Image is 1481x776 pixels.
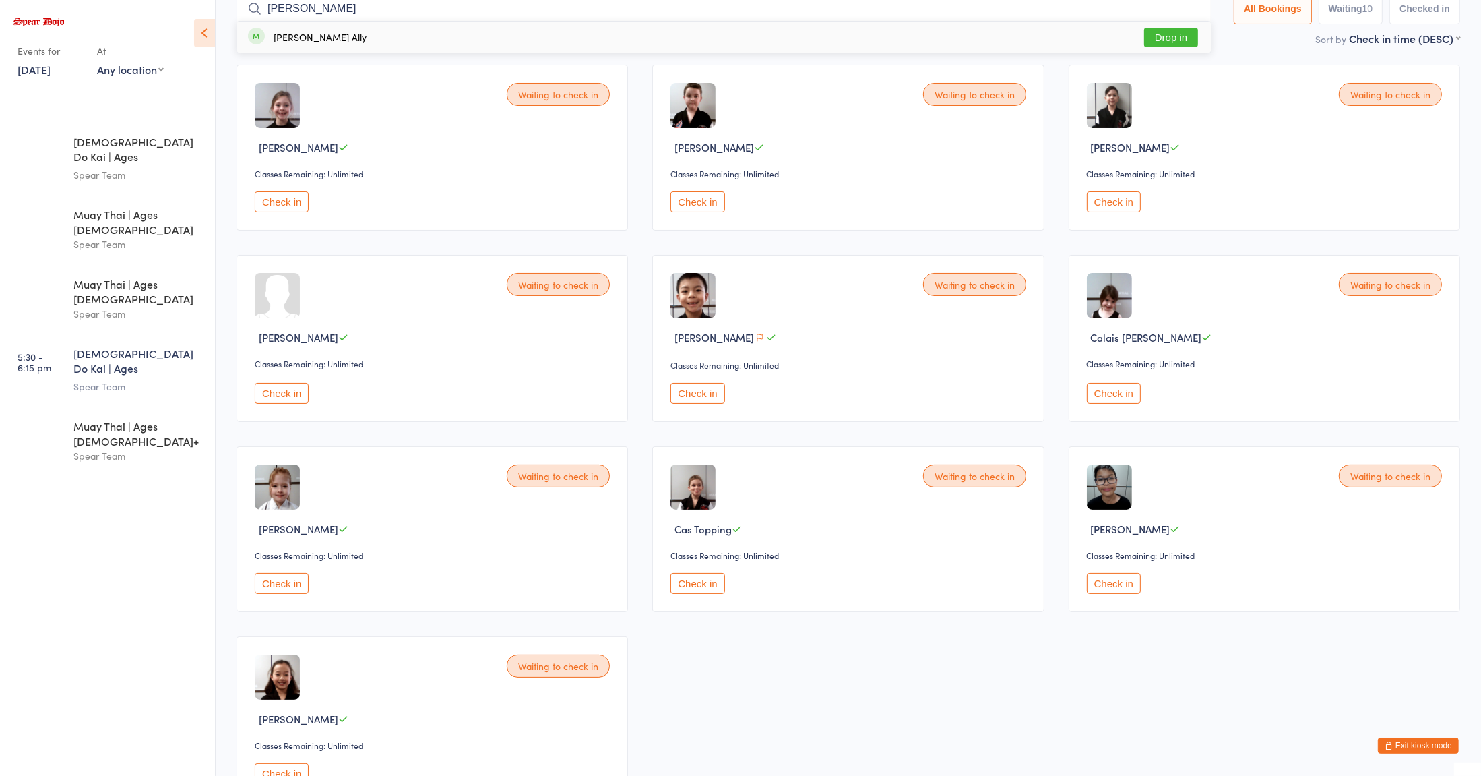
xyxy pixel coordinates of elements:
div: Muay Thai | Ages [DEMOGRAPHIC_DATA]+ [73,419,203,448]
img: image1624348427.png [255,655,300,700]
div: Waiting to check in [923,465,1026,487]
div: Classes Remaining: Unlimited [670,168,1030,179]
div: Waiting to check in [1339,273,1442,296]
div: Waiting to check in [923,83,1026,106]
button: Check in [255,573,309,594]
div: Waiting to check in [507,465,610,487]
a: 5:30 -6:15 pm[DEMOGRAPHIC_DATA] Do Kai | Ages [DEMOGRAPHIC_DATA]Spear Team [4,334,215,406]
button: Check in [670,191,724,212]
img: Spear Dojo [13,18,64,26]
div: Classes Remaining: Unlimited [255,740,614,751]
button: Check in [1087,191,1141,212]
time: 4:00 - 4:45 pm [18,140,53,161]
div: [DEMOGRAPHIC_DATA] Do Kai | Ages [DEMOGRAPHIC_DATA] [73,134,203,167]
time: 4:44 - 5:29 pm [18,212,53,234]
div: Classes Remaining: Unlimited [255,549,614,561]
div: Muay Thai | Ages [DEMOGRAPHIC_DATA] [73,276,203,306]
div: Classes Remaining: Unlimited [1087,358,1446,369]
div: [DEMOGRAPHIC_DATA] Do Kai | Ages [DEMOGRAPHIC_DATA] [73,346,203,379]
span: Cas Topping [674,522,732,536]
div: Classes Remaining: Unlimited [670,549,1030,561]
img: image1624349784.png [670,465,716,510]
button: Check in [1087,573,1141,594]
button: Check in [1087,383,1141,404]
span: [PERSON_NAME] [259,712,338,726]
div: Waiting to check in [507,273,610,296]
a: 4:45 -5:30 pmMuay Thai | Ages [DEMOGRAPHIC_DATA]Spear Team [4,265,215,333]
a: 6:30 -7:30 pmMuay Thai | Ages [DEMOGRAPHIC_DATA]+Spear Team [4,407,215,475]
div: Spear Team [73,237,203,252]
div: Classes Remaining: Unlimited [1087,549,1446,561]
span: [PERSON_NAME] [259,522,338,536]
time: 5:30 - 6:15 pm [18,351,51,373]
img: image1743500885.png [1087,465,1132,510]
span: [PERSON_NAME] [1091,522,1170,536]
div: [PERSON_NAME] Ally [274,32,367,42]
div: At [97,40,164,62]
img: image1626162939.png [255,465,300,510]
img: image1624349805.png [255,83,300,128]
div: Classes Remaining: Unlimited [255,168,614,179]
div: Check in time (DESC) [1349,31,1460,46]
span: [PERSON_NAME] [259,330,338,345]
img: image1628299909.png [1087,83,1132,128]
div: Muay Thai | Ages [DEMOGRAPHIC_DATA] [73,207,203,237]
div: Waiting to check in [507,83,610,106]
div: Classes Remaining: Unlimited [670,359,1030,371]
div: Spear Team [73,306,203,322]
div: Spear Team [73,379,203,394]
span: Calais [PERSON_NAME] [1091,330,1202,345]
div: Waiting to check in [1339,465,1442,487]
div: Waiting to check in [507,655,610,678]
button: Drop in [1144,28,1198,47]
div: Spear Team [73,167,203,183]
button: Check in [670,383,724,404]
a: [DATE] [18,62,51,77]
span: [PERSON_NAME] [1091,140,1170,154]
div: Spear Team [73,448,203,464]
div: Waiting to check in [923,273,1026,296]
div: Any location [97,62,164,77]
span: [PERSON_NAME] [674,140,754,154]
div: Waiting to check in [1339,83,1442,106]
button: Check in [255,383,309,404]
div: 10 [1362,3,1373,14]
div: Classes Remaining: Unlimited [1087,168,1446,179]
img: image1626061816.png [670,83,716,128]
div: Events for [18,40,84,62]
img: image1624349842.png [670,273,716,318]
time: 6:30 - 7:30 pm [18,424,52,446]
button: Exit kiosk mode [1378,738,1459,754]
span: [PERSON_NAME] [259,140,338,154]
img: image1624359780.png [1087,273,1132,318]
time: 4:45 - 5:30 pm [18,282,53,303]
a: 4:00 -4:45 pm[DEMOGRAPHIC_DATA] Do Kai | Ages [DEMOGRAPHIC_DATA]Spear Team [4,123,215,194]
button: Check in [670,573,724,594]
label: Sort by [1315,32,1346,46]
a: 4:44 -5:29 pmMuay Thai | Ages [DEMOGRAPHIC_DATA]Spear Team [4,196,215,264]
div: Classes Remaining: Unlimited [255,358,614,369]
button: Check in [255,191,309,212]
span: [PERSON_NAME] [674,330,754,345]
